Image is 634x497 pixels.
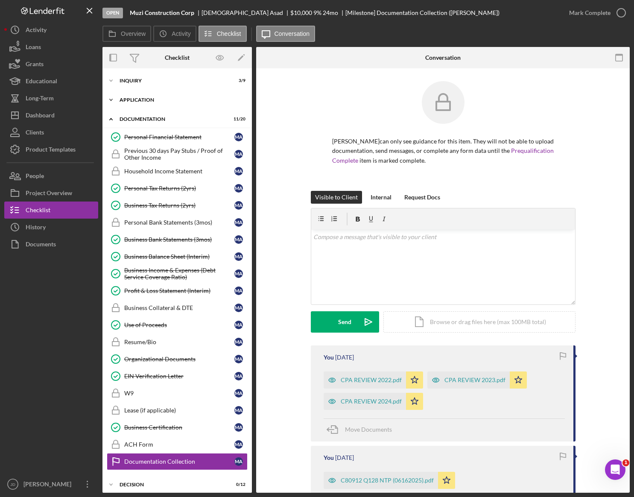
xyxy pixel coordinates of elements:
[234,201,243,210] div: M A
[26,124,44,143] div: Clients
[120,117,224,122] div: Documentation
[107,180,248,197] a: Personal Tax Returns (2yrs)MA
[107,419,248,436] a: Business CertificationMA
[4,73,98,90] button: Educational
[4,38,98,56] button: Loans
[124,424,234,431] div: Business Certification
[124,236,234,243] div: Business Bank Statements (3mos)
[4,219,98,236] button: History
[605,459,625,480] iframe: Intercom live chat
[172,30,190,37] label: Activity
[371,191,392,204] div: Internal
[234,184,243,193] div: M A
[26,141,76,160] div: Product Templates
[315,191,358,204] div: Visible to Client
[4,107,98,124] a: Dashboard
[165,54,190,61] div: Checklist
[234,218,243,227] div: M A
[234,133,243,141] div: M A
[234,406,243,415] div: M A
[234,338,243,346] div: M A
[124,441,234,448] div: ACH Form
[124,219,234,226] div: Personal Bank Statements (3mos)
[107,214,248,231] a: Personal Bank Statements (3mos)MA
[290,9,312,16] span: $10,000
[4,21,98,38] a: Activity
[341,398,402,405] div: CPA REVIEW 2024.pdf
[4,184,98,202] button: Project Overview
[199,26,247,42] button: Checklist
[124,339,234,345] div: Resume/Bio
[311,191,362,204] button: Visible to Client
[124,356,234,363] div: Organizational Documents
[124,168,234,175] div: Household Income Statement
[234,355,243,363] div: M A
[345,426,392,433] span: Move Documents
[21,476,77,495] div: [PERSON_NAME]
[4,236,98,253] a: Documents
[26,202,50,221] div: Checklist
[324,472,455,489] button: C80912 Q128 NTP (06162025).pdf
[4,124,98,141] button: Clients
[124,458,234,465] div: Documentation Collection
[107,316,248,333] a: Use of ProceedsMA
[335,454,354,461] time: 2025-08-28 16:29
[4,90,98,107] button: Long-Term
[107,146,248,163] a: Previous 30 days Pay Stubs / Proof of Other IncomeMA
[324,419,400,440] button: Move Documents
[234,372,243,380] div: M A
[130,9,194,16] b: Muzi Construction Corp
[107,265,248,282] a: Business Income & Expenses (Debt Service Coverage Ratio)MA
[341,377,402,383] div: CPA REVIEW 2022.pdf
[230,482,245,487] div: 0 / 12
[107,453,248,470] a: Documentation CollectionMA
[107,231,248,248] a: Business Bank Statements (3mos)MA
[26,236,56,255] div: Documents
[4,202,98,219] button: Checklist
[107,299,248,316] a: Business Collateral & DTEMA
[256,26,316,42] button: Conversation
[234,252,243,261] div: M A
[230,78,245,83] div: 3 / 9
[107,351,248,368] a: Organizational DocumentsMA
[366,191,396,204] button: Internal
[234,423,243,432] div: M A
[124,202,234,209] div: Business Tax Returns (2yrs)
[234,321,243,329] div: M A
[124,390,234,397] div: W9
[275,30,310,37] label: Conversation
[234,235,243,244] div: M A
[26,56,44,75] div: Grants
[444,377,505,383] div: CPA REVIEW 2023.pdf
[26,38,41,58] div: Loans
[234,167,243,175] div: M A
[124,322,234,328] div: Use of Proceeds
[234,269,243,278] div: M A
[10,482,15,487] text: JD
[107,248,248,265] a: Business Balance Sheet (Interim)MA
[124,287,234,294] div: Profit & Loss Statement (Interim)
[26,90,54,109] div: Long-Term
[4,141,98,158] button: Product Templates
[4,167,98,184] button: People
[121,30,146,37] label: Overview
[107,368,248,385] a: EIN Verification LetterMA
[26,107,55,126] div: Dashboard
[338,311,351,333] div: Send
[26,21,47,41] div: Activity
[427,371,527,389] button: CPA REVIEW 2023.pdf
[107,129,248,146] a: Personal Financial StatementMA
[404,191,440,204] div: Request Docs
[26,219,46,238] div: History
[26,73,57,92] div: Educational
[26,184,72,204] div: Project Overview
[313,9,321,16] div: 9 %
[107,333,248,351] a: Resume/BioMA
[332,137,554,165] p: [PERSON_NAME] can only see guidance for this item. They will not be able to upload documentation,...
